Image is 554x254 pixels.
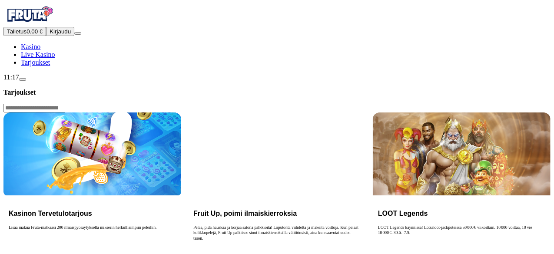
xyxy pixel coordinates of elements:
h3: Tarjoukset [3,88,551,96]
span: Tarjoukset [21,59,50,66]
h3: Fruit Up, poimi ilmaiskierroksia [193,209,361,218]
a: poker-chip iconLive Kasino [21,51,55,58]
button: menu [74,32,81,35]
span: Talletus [7,28,27,35]
p: LOOT Legends käynnissä! Lotsaloot‑jackpoteissa 50 000 € viikoittain. 10 000 voittaa, 10 vie 10 00... [378,225,545,253]
a: Fruta [3,19,56,26]
img: Fruta [3,3,56,25]
h3: LOOT Legends [378,209,545,218]
p: Lisää makua Fruta-matkaasi 200 ilmaispyöräytyksellä mikserin herkullisimpiin peleihin. [9,225,176,253]
span: 0.00 € [27,28,43,35]
p: Pelaa, pidä hauskaa ja korjaa satona palkkioita! Loputonta viihdettä ja makeita voittoja. Kun pel... [193,225,361,253]
span: Live Kasino [21,51,55,58]
a: gift-inverted iconTarjoukset [21,59,50,66]
img: Kasinon Tervetulotarjous [3,112,181,195]
button: Talletusplus icon0.00 € [3,27,46,36]
img: LOOT Legends [373,112,551,195]
input: Search [3,104,65,112]
button: Kirjaudu [46,27,74,36]
a: diamond iconKasino [21,43,40,50]
button: live-chat [19,78,26,81]
h3: Kasinon Tervetulotarjous [9,209,176,218]
span: Kasino [21,43,40,50]
span: Kirjaudu [50,28,71,35]
nav: Primary [3,3,551,66]
img: Fruit Up, poimi ilmaiskierroksia [188,112,366,195]
span: 11:17 [3,73,19,81]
